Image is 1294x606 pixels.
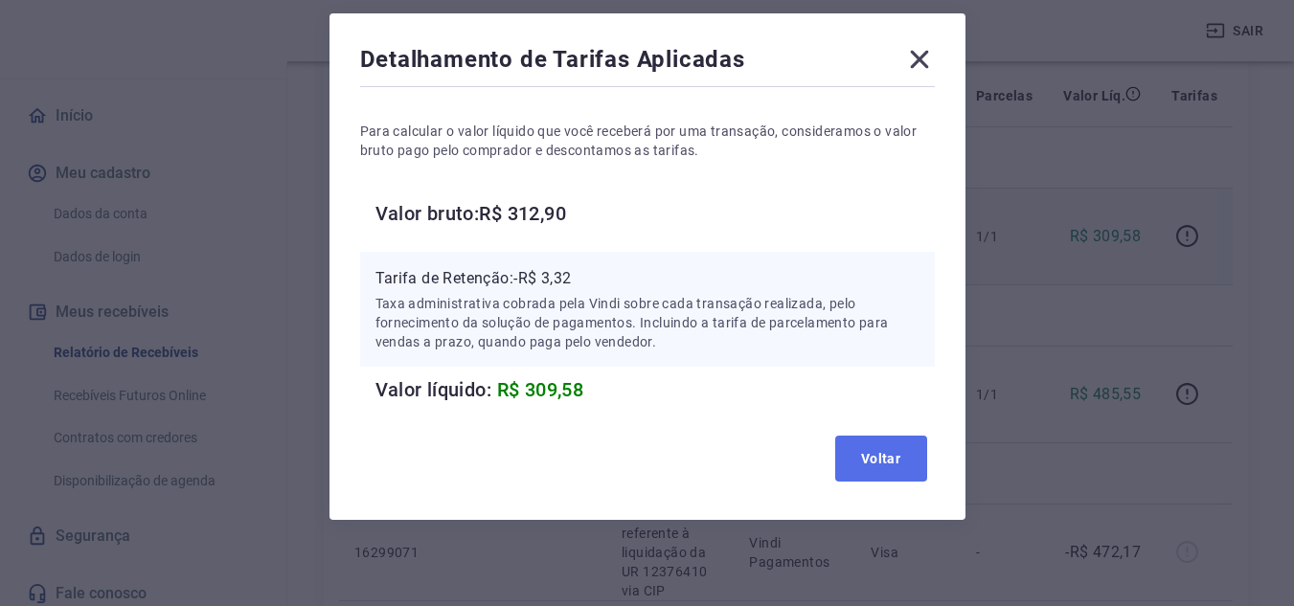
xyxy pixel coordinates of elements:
[360,44,935,82] div: Detalhamento de Tarifas Aplicadas
[360,122,935,160] p: Para calcular o valor líquido que você receberá por uma transação, consideramos o valor bruto pag...
[375,294,919,351] p: Taxa administrativa cobrada pela Vindi sobre cada transação realizada, pelo fornecimento da soluç...
[835,436,927,482] button: Voltar
[375,198,935,229] h6: Valor bruto: R$ 312,90
[375,374,935,405] h6: Valor líquido:
[375,267,919,290] p: Tarifa de Retenção: -R$ 3,32
[497,378,584,401] span: R$ 309,58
